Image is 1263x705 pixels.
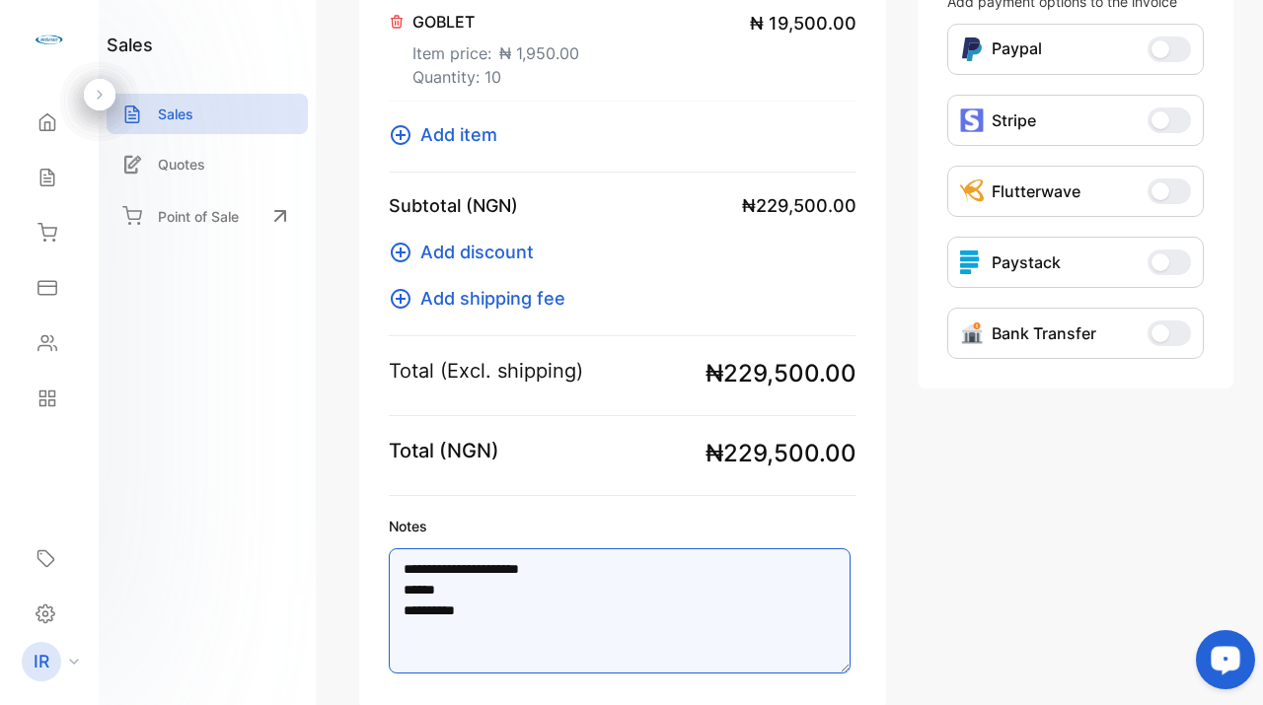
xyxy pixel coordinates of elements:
[412,10,579,34] p: GOBLET
[158,154,205,175] p: Quotes
[35,26,64,55] img: logo
[960,108,984,132] img: icon
[107,32,153,58] h1: sales
[412,34,579,65] p: Item price:
[158,104,193,124] p: Sales
[420,285,565,312] span: Add shipping fee
[412,65,579,89] p: Quantity: 10
[706,356,856,391] span: ₦229,500.00
[389,356,583,386] p: Total (Excl. shipping)
[960,179,984,203] img: Icon
[389,239,546,265] button: Add discount
[389,436,499,465] p: Total (NGN)
[389,121,509,148] button: Add item
[960,321,984,345] img: Icon
[420,121,497,148] span: Add item
[992,36,1042,62] p: Paypal
[420,239,534,265] span: Add discount
[960,250,984,274] img: icon
[389,516,856,536] label: Notes
[960,36,984,62] img: Icon
[992,108,1036,132] p: Stripe
[107,194,308,238] a: Point of Sale
[706,436,856,471] span: ₦229,500.00
[389,285,577,312] button: Add shipping fee
[992,250,1061,274] p: Paystack
[389,192,518,219] p: Subtotal (NGN)
[499,41,579,65] span: ₦ 1,950.00
[750,10,856,36] span: ₦ 19,500.00
[107,94,308,134] a: Sales
[34,649,49,674] p: IR
[992,321,1096,345] p: Bank Transfer
[107,144,308,184] a: Quotes
[1180,622,1263,705] iframe: LiveChat chat widget
[992,179,1080,203] p: Flutterwave
[742,192,856,219] span: ₦229,500.00
[158,206,239,227] p: Point of Sale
